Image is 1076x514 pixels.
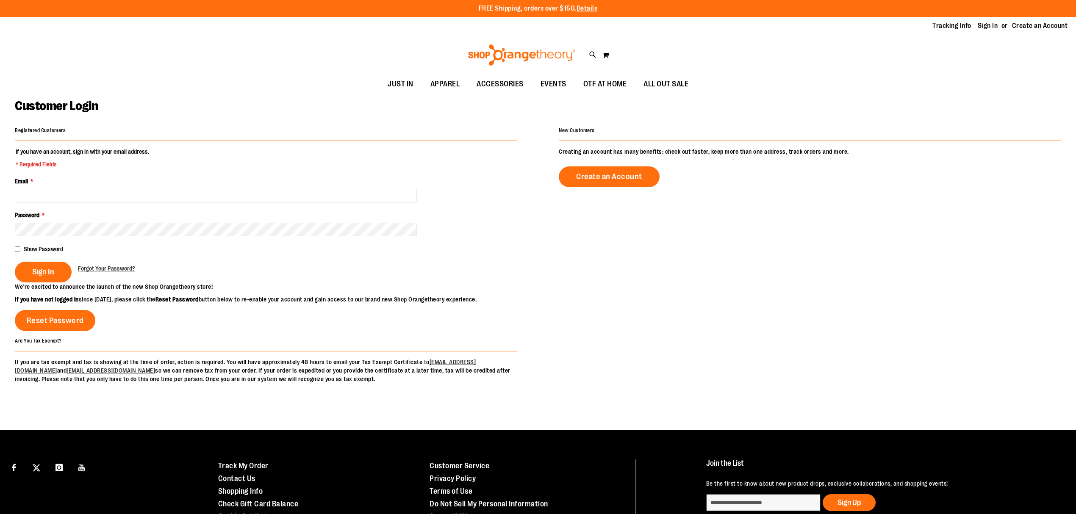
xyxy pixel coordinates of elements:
[155,296,199,303] strong: Reset Password
[78,264,135,273] a: Forgot Your Password?
[706,494,821,511] input: enter email
[823,494,876,511] button: Sign Up
[15,262,72,282] button: Sign In
[15,147,150,169] legend: If you have an account, sign in with your email address.
[15,295,538,304] p: since [DATE], please click the button below to re-enable your account and gain access to our bran...
[15,178,28,185] span: Email
[479,4,598,14] p: FREE Shipping, orders over $150.
[643,75,688,94] span: ALL OUT SALE
[6,459,21,474] a: Visit our Facebook page
[52,459,67,474] a: Visit our Instagram page
[576,172,642,181] span: Create an Account
[218,500,299,508] a: Check Gift Card Balance
[388,75,413,94] span: JUST IN
[67,367,155,374] a: [EMAIL_ADDRESS][DOMAIN_NAME]
[29,459,44,474] a: Visit our X page
[541,75,566,94] span: EVENTS
[559,166,660,187] a: Create an Account
[706,479,1052,488] p: Be the first to know about new product drops, exclusive collaborations, and shopping events!
[430,487,472,495] a: Terms of Use
[706,459,1052,475] h4: Join the List
[218,487,263,495] a: Shopping Info
[430,75,460,94] span: APPAREL
[477,75,524,94] span: ACCESSORIES
[15,310,95,331] a: Reset Password
[27,316,84,325] span: Reset Password
[218,474,255,483] a: Contact Us
[15,212,39,218] span: Password
[15,338,62,344] strong: Are You Tax Exempt?
[15,358,517,383] p: If you are tax exempt and tax is showing at the time of order, action is required. You will have ...
[467,44,577,66] img: Shop Orangetheory
[15,127,66,133] strong: Registered Customers
[577,5,598,12] a: Details
[583,75,627,94] span: OTF AT HOME
[932,21,971,30] a: Tracking Info
[218,461,269,470] a: Track My Order
[33,464,40,472] img: Twitter
[15,282,538,291] p: We’re excited to announce the launch of the new Shop Orangetheory store!
[430,500,548,508] a: Do Not Sell My Personal Information
[15,99,98,113] span: Customer Login
[430,461,489,470] a: Customer Service
[559,147,1061,156] p: Creating an account has many benefits: check out faster, keep more than one address, track orders...
[78,265,135,272] span: Forgot Your Password?
[1012,21,1068,30] a: Create an Account
[430,474,476,483] a: Privacy Policy
[16,160,149,169] span: * Required Fields
[24,246,63,252] span: Show Password
[838,498,861,507] span: Sign Up
[75,459,89,474] a: Visit our Youtube page
[32,267,54,276] span: Sign In
[15,296,79,303] strong: If you have not logged in
[978,21,998,30] a: Sign In
[559,127,595,133] strong: New Customers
